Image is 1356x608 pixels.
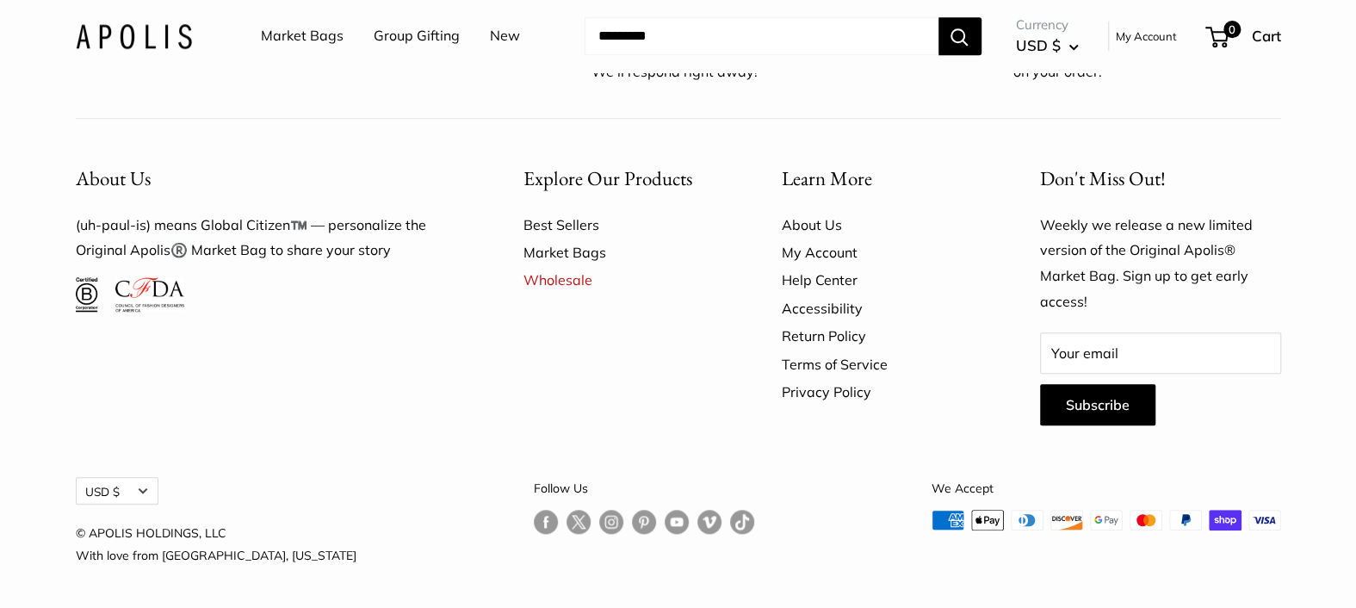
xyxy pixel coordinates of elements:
p: Follow Us [534,477,754,499]
a: Market Bags [523,239,721,266]
a: Follow us on Facebook [534,510,558,535]
a: 0 Cart [1207,22,1281,50]
img: Apolis [76,23,192,48]
button: Learn More [782,162,980,195]
button: Explore Our Products [523,162,721,195]
span: About Us [76,165,151,191]
a: Follow us on Tumblr [730,510,754,535]
span: Explore Our Products [523,165,692,191]
a: Privacy Policy [782,378,980,406]
img: Council of Fashion Designers of America Member [115,277,183,312]
a: New [490,23,520,49]
a: Follow us on Instagram [599,510,623,535]
span: Cart [1252,27,1281,45]
a: My Account [782,239,980,266]
span: 0 [1223,21,1240,38]
a: Accessibility [782,295,980,322]
button: Search [938,17,981,55]
a: Help Center [782,266,980,294]
a: Wholesale [523,266,721,294]
span: Learn More [782,165,872,191]
p: Don't Miss Out! [1040,162,1281,195]
p: (uh-paul-is) means Global Citizen™️ — personalize the Original Apolis®️ Market Bag to share your ... [76,213,463,264]
a: My Account [1116,26,1177,47]
p: Weekly we release a new limited version of the Original Apolis® Market Bag. Sign up to get early ... [1040,213,1281,316]
p: We Accept [932,477,1281,499]
a: Terms of Service [782,351,980,378]
a: Follow us on YouTube [665,510,689,535]
a: Market Bags [261,23,344,49]
span: USD $ [1016,36,1061,54]
a: Return Policy [782,322,980,350]
button: Subscribe [1040,384,1155,425]
img: Certified B Corporation [76,277,99,312]
a: Best Sellers [523,211,721,239]
button: About Us [76,162,463,195]
button: USD $ [76,477,158,505]
p: © APOLIS HOLDINGS, LLC With love from [GEOGRAPHIC_DATA], [US_STATE] [76,522,356,567]
a: Group Gifting [374,23,460,49]
a: About Us [782,211,980,239]
a: Follow us on Pinterest [632,510,656,535]
a: Follow us on Vimeo [697,510,721,535]
span: Currency [1016,13,1079,37]
a: Follow us on Twitter [567,510,591,541]
button: USD $ [1016,32,1079,59]
input: Search... [585,17,938,55]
